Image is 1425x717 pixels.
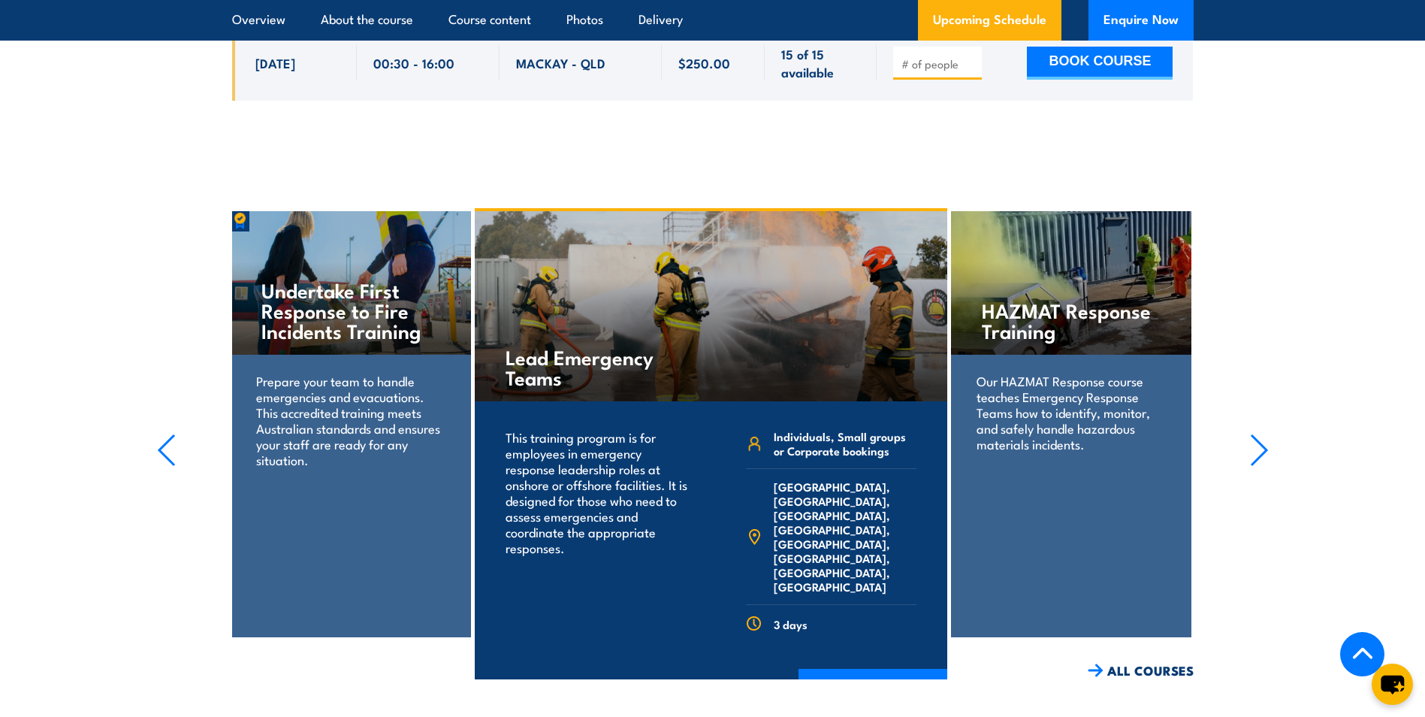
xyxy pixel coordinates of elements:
[255,54,295,71] span: [DATE]
[506,346,682,387] h4: Lead Emergency Teams
[1088,662,1194,679] a: ALL COURSES
[261,280,439,340] h4: Undertake First Response to Fire Incidents Training
[506,429,691,555] p: This training program is for employees in emergency response leadership roles at onshore or offsh...
[774,480,916,594] span: [GEOGRAPHIC_DATA], [GEOGRAPHIC_DATA], [GEOGRAPHIC_DATA], [GEOGRAPHIC_DATA], [GEOGRAPHIC_DATA], [G...
[901,56,977,71] input: # of people
[516,54,605,71] span: MACKAY - QLD
[982,300,1160,340] h4: HAZMAT Response Training
[774,617,808,631] span: 3 days
[678,54,730,71] span: $250.00
[373,54,454,71] span: 00:30 - 16:00
[1027,47,1173,80] button: BOOK COURSE
[799,669,947,708] a: COURSE DETAILS
[774,429,916,458] span: Individuals, Small groups or Corporate bookings
[781,45,860,80] span: 15 of 15 available
[1372,664,1413,705] button: chat-button
[977,373,1165,452] p: Our HAZMAT Response course teaches Emergency Response Teams how to identify, monitor, and safely ...
[256,373,445,467] p: Prepare your team to handle emergencies and evacuations. This accredited training meets Australia...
